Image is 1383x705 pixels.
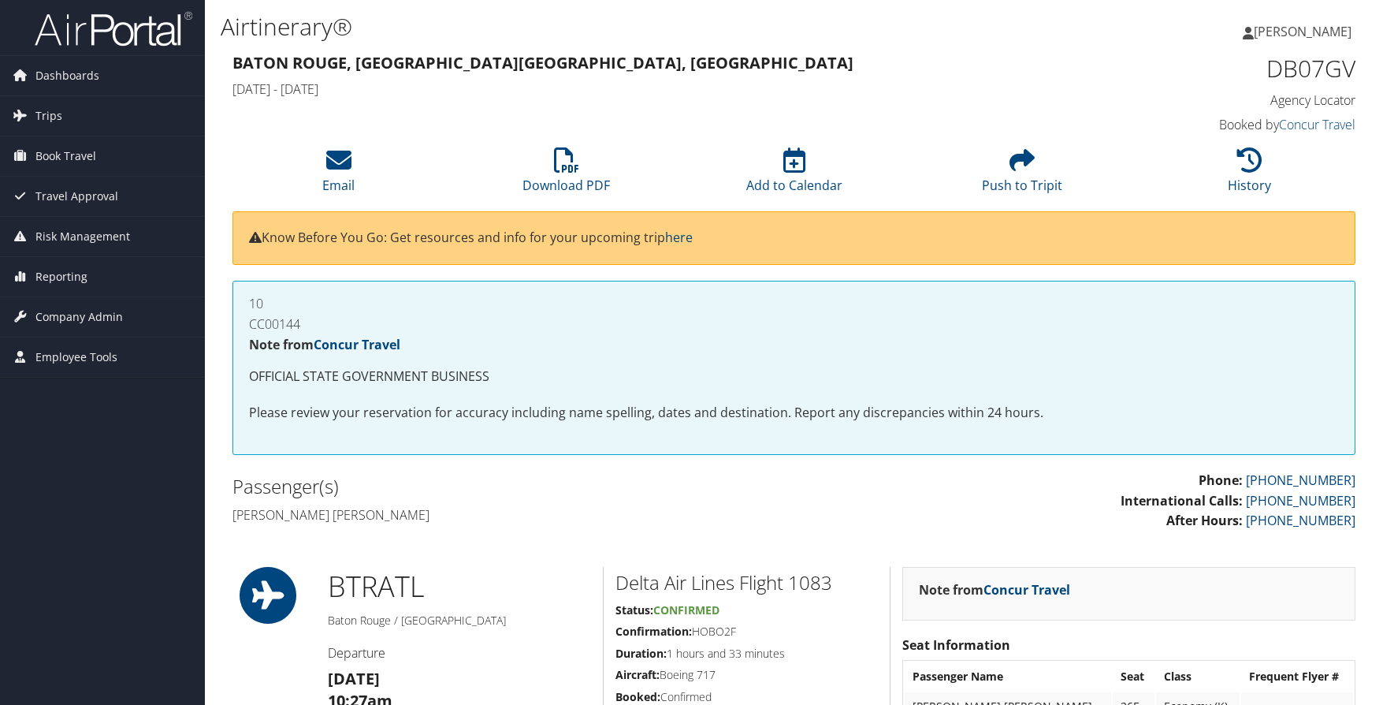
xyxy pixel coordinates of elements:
[1246,492,1355,509] a: [PHONE_NUMBER]
[615,689,660,704] strong: Booked:
[615,667,660,682] strong: Aircraft:
[35,10,192,47] img: airportal-logo.png
[1092,91,1355,109] h4: Agency Locator
[249,367,1339,387] p: OFFICIAL STATE GOVERNMENT BUSINESS
[328,644,591,662] h4: Departure
[1092,116,1355,133] h4: Booked by
[1254,23,1351,40] span: [PERSON_NAME]
[1166,512,1243,529] strong: After Hours:
[746,156,842,194] a: Add to Calendar
[615,646,667,661] strong: Duration:
[1121,492,1243,509] strong: International Calls:
[328,613,591,629] h5: Baton Rouge / [GEOGRAPHIC_DATA]
[249,228,1339,248] p: Know Before You Go: Get resources and info for your upcoming trip
[35,257,87,297] span: Reporting
[1246,512,1355,529] a: [PHONE_NUMBER]
[249,403,1339,423] p: Please review your reservation for accuracy including name spelling, dates and destination. Repor...
[522,156,610,194] a: Download PDF
[615,602,653,617] strong: Status:
[35,136,96,176] span: Book Travel
[1228,156,1271,194] a: History
[249,336,400,353] strong: Note from
[1092,52,1355,85] h1: DB07GV
[1279,116,1355,133] a: Concur Travel
[615,624,878,640] h5: HOBO2F
[919,581,1070,599] strong: Note from
[1246,472,1355,489] a: [PHONE_NUMBER]
[615,646,878,662] h5: 1 hours and 33 minutes
[328,567,591,606] h1: BTR ATL
[1243,8,1367,55] a: [PERSON_NAME]
[232,473,783,500] h2: Passenger(s)
[249,318,1339,330] h4: CC00144
[615,689,878,705] h5: Confirmed
[983,581,1070,599] a: Concur Travel
[615,667,878,683] h5: Boeing 717
[1113,662,1154,691] th: Seat
[35,217,130,256] span: Risk Management
[232,80,1069,98] h4: [DATE] - [DATE]
[902,636,1010,654] strong: Seat Information
[665,229,693,246] a: here
[322,156,355,194] a: Email
[249,297,1339,310] h4: 10
[328,668,380,689] strong: [DATE]
[1199,472,1243,489] strong: Phone:
[905,662,1111,691] th: Passenger Name
[35,56,99,95] span: Dashboards
[1241,662,1353,691] th: Frequent Flyer #
[35,96,62,136] span: Trips
[221,10,985,43] h1: Airtinerary®
[615,569,878,596] h2: Delta Air Lines Flight 1083
[35,177,118,216] span: Travel Approval
[35,297,123,337] span: Company Admin
[314,336,400,353] a: Concur Travel
[232,52,853,73] strong: Baton Rouge, [GEOGRAPHIC_DATA] [GEOGRAPHIC_DATA], [GEOGRAPHIC_DATA]
[982,156,1062,194] a: Push to Tripit
[35,338,117,377] span: Employee Tools
[232,506,783,524] h4: [PERSON_NAME] [PERSON_NAME]
[615,624,692,639] strong: Confirmation:
[1156,662,1240,691] th: Class
[653,602,719,617] span: Confirmed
